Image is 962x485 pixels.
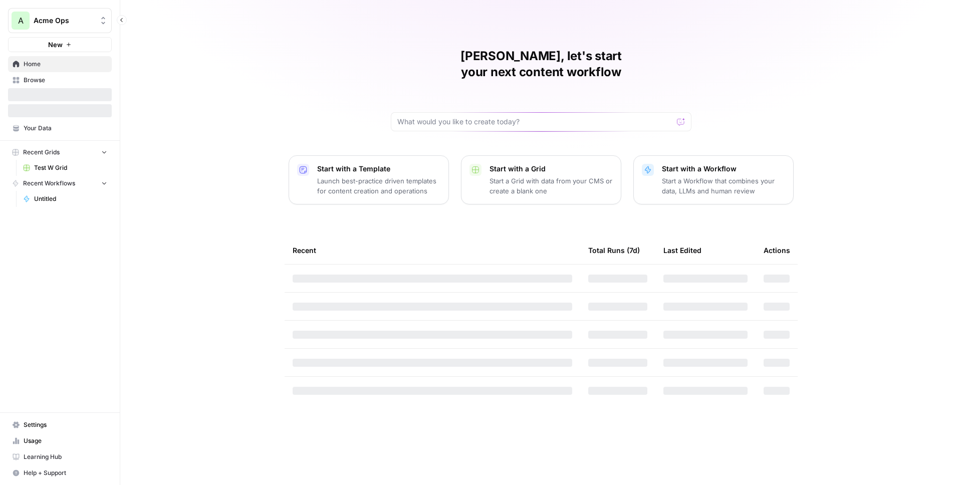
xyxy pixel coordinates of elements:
span: Untitled [34,194,107,203]
span: Recent Workflows [23,179,75,188]
a: Browse [8,72,112,88]
input: What would you like to create today? [397,117,673,127]
div: Recent [293,236,572,264]
a: Usage [8,433,112,449]
p: Start with a Template [317,164,440,174]
span: New [48,40,63,50]
p: Start a Grid with data from your CMS or create a blank one [490,176,613,196]
span: Browse [24,76,107,85]
span: Your Data [24,124,107,133]
span: Acme Ops [34,16,94,26]
a: Home [8,56,112,72]
button: Recent Grids [8,145,112,160]
a: Test W Grid [19,160,112,176]
h1: [PERSON_NAME], let's start your next content workflow [391,48,691,80]
button: Start with a GridStart a Grid with data from your CMS or create a blank one [461,155,621,204]
button: New [8,37,112,52]
div: Total Runs (7d) [588,236,640,264]
button: Start with a WorkflowStart a Workflow that combines your data, LLMs and human review [633,155,794,204]
button: Help + Support [8,465,112,481]
p: Launch best-practice driven templates for content creation and operations [317,176,440,196]
span: A [18,15,24,27]
div: Last Edited [663,236,701,264]
span: Learning Hub [24,452,107,461]
button: Start with a TemplateLaunch best-practice driven templates for content creation and operations [289,155,449,204]
span: Usage [24,436,107,445]
p: Start a Workflow that combines your data, LLMs and human review [662,176,785,196]
p: Start with a Workflow [662,164,785,174]
div: Actions [764,236,790,264]
span: Recent Grids [23,148,60,157]
a: Your Data [8,120,112,136]
button: Workspace: Acme Ops [8,8,112,33]
a: Learning Hub [8,449,112,465]
span: Help + Support [24,468,107,477]
a: Untitled [19,191,112,207]
button: Recent Workflows [8,176,112,191]
a: Settings [8,417,112,433]
span: Test W Grid [34,163,107,172]
span: Settings [24,420,107,429]
p: Start with a Grid [490,164,613,174]
span: Home [24,60,107,69]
